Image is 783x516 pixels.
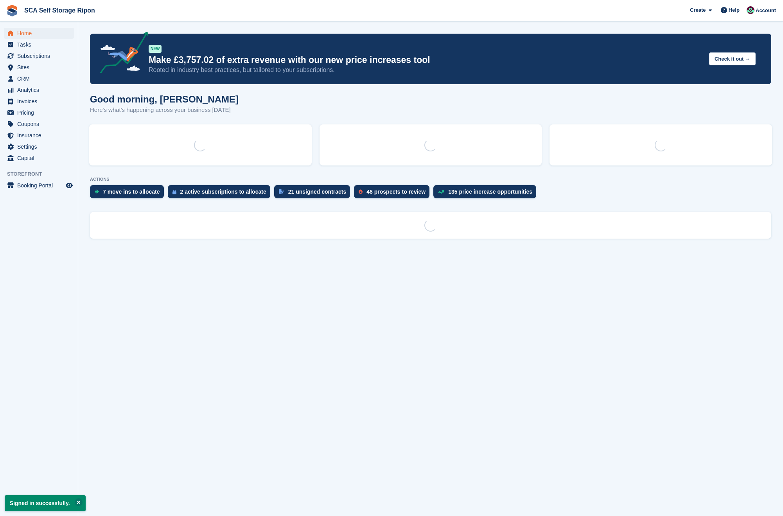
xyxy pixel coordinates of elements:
span: Coupons [17,119,64,129]
div: 21 unsigned contracts [288,189,347,195]
img: Sam Chapman [747,6,754,14]
a: menu [4,62,74,73]
span: Invoices [17,96,64,107]
img: active_subscription_to_allocate_icon-d502201f5373d7db506a760aba3b589e785aa758c864c3986d89f69b8ff3... [172,189,176,194]
span: Capital [17,153,64,164]
img: price_increase_opportunities-93ffe204e8149a01c8c9dc8f82e8f89637d9d84a8eef4429ea346261dce0b2c0.svg [438,190,444,194]
img: stora-icon-8386f47178a22dfd0bd8f6a31ec36ba5ce8667c1dd55bd0f319d3a0aa187defe.svg [6,5,18,16]
div: 7 move ins to allocate [103,189,160,195]
img: move_ins_to_allocate_icon-fdf77a2bb77ea45bf5b3d319d69a93e2d87916cf1d5bf7949dd705db3b84f3ca.svg [95,189,99,194]
span: Settings [17,141,64,152]
span: Analytics [17,85,64,95]
a: menu [4,28,74,39]
span: Insurance [17,130,64,141]
a: menu [4,73,74,84]
p: Signed in successfully. [5,495,86,511]
img: price-adjustments-announcement-icon-8257ccfd72463d97f412b2fc003d46551f7dbcb40ab6d574587a9cd5c0d94... [93,32,148,76]
a: menu [4,119,74,129]
span: Home [17,28,64,39]
span: Tasks [17,39,64,50]
a: 7 move ins to allocate [90,185,168,202]
span: Sites [17,62,64,73]
span: Booking Portal [17,180,64,191]
a: 48 prospects to review [354,185,433,202]
a: menu [4,39,74,50]
p: ACTIONS [90,177,771,182]
a: menu [4,50,74,61]
img: prospect-51fa495bee0391a8d652442698ab0144808aea92771e9ea1ae160a38d050c398.svg [359,189,363,194]
a: menu [4,96,74,107]
h1: Good morning, [PERSON_NAME] [90,94,239,104]
a: SCA Self Storage Ripon [21,4,98,17]
a: menu [4,85,74,95]
span: Storefront [7,170,78,178]
p: Rooted in industry best practices, but tailored to your subscriptions. [149,66,703,74]
div: 2 active subscriptions to allocate [180,189,266,195]
div: 48 prospects to review [366,189,426,195]
a: Preview store [65,181,74,190]
a: menu [4,141,74,152]
a: 21 unsigned contracts [274,185,354,202]
p: Make £3,757.02 of extra revenue with our new price increases tool [149,54,703,66]
span: Create [690,6,706,14]
a: menu [4,107,74,118]
a: menu [4,153,74,164]
button: Check it out → [709,52,756,65]
a: 2 active subscriptions to allocate [168,185,274,202]
div: NEW [149,45,162,53]
span: Help [729,6,740,14]
a: menu [4,130,74,141]
img: contract_signature_icon-13c848040528278c33f63329250d36e43548de30e8caae1d1a13099fd9432cc5.svg [279,189,284,194]
span: CRM [17,73,64,84]
span: Subscriptions [17,50,64,61]
p: Here's what's happening across your business [DATE] [90,106,239,115]
div: 135 price increase opportunities [448,189,532,195]
span: Account [756,7,776,14]
a: 135 price increase opportunities [433,185,540,202]
span: Pricing [17,107,64,118]
a: menu [4,180,74,191]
